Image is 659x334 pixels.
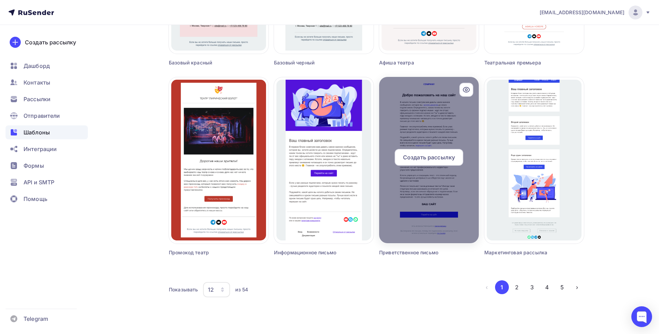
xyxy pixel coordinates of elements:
span: Дашборд [24,62,50,70]
span: Формы [24,161,44,170]
button: Go to page 5 [555,280,569,294]
div: Маркетинговая рассылка [484,249,559,256]
a: Дашборд [6,59,88,73]
button: Go to next page [570,280,584,294]
div: Создать рассылку [25,38,76,46]
div: Информационное письмо [274,249,349,256]
a: [EMAIL_ADDRESS][DOMAIN_NAME] [540,6,651,19]
div: Промокод театр [169,249,244,256]
div: Театральная премьера [484,59,559,66]
span: API и SMTP [24,178,54,186]
div: Показывать [169,286,198,293]
ul: Pagination [480,280,584,294]
span: [EMAIL_ADDRESS][DOMAIN_NAME] [540,9,624,16]
span: Рассылки [24,95,51,103]
a: Рассылки [6,92,88,106]
span: Контакты [24,78,50,87]
span: Интеграции [24,145,57,153]
span: Создать рассылку [403,153,455,161]
span: Отправители [24,112,60,120]
button: Go to page 4 [540,280,554,294]
div: из 54 [235,286,248,293]
button: 12 [203,282,230,298]
a: Шаблоны [6,125,88,139]
button: Go to page 2 [510,280,524,294]
a: Формы [6,159,88,173]
span: Шаблоны [24,128,50,137]
div: 12 [208,285,214,294]
button: Go to page 3 [525,280,539,294]
div: Базовый черный [274,59,349,66]
a: Контакты [6,76,88,89]
span: Telegram [24,315,48,323]
div: Базовый красный [169,59,244,66]
button: Go to page 1 [495,280,509,294]
span: Помощь [24,195,47,203]
div: Приветственное письмо [379,249,454,256]
div: Афиша театра [379,59,454,66]
a: Отправители [6,109,88,123]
